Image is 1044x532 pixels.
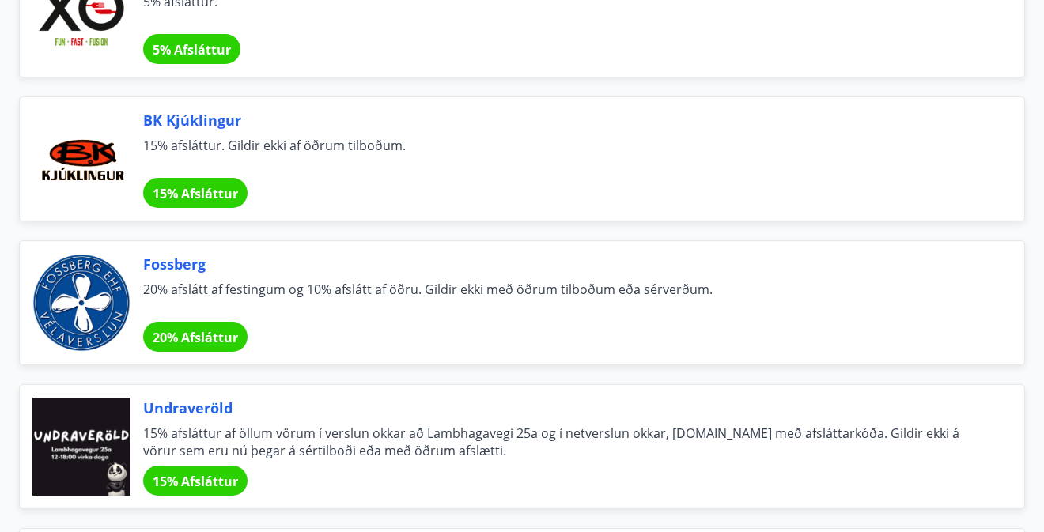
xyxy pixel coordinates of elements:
[153,185,238,202] span: 15% Afsláttur
[153,473,238,490] span: 15% Afsláttur
[143,110,986,130] span: BK Kjúklingur
[143,137,986,172] span: 15% afsláttur. Gildir ekki af öðrum tilboðum.
[153,41,231,58] span: 5% Afsláttur
[143,281,986,315] span: 20% afslátt af festingum og 10% afslátt af öðru. Gildir ekki með öðrum tilboðum eða sérverðum.
[143,398,986,418] span: Undraveröld
[143,254,986,274] span: Fossberg
[143,424,986,459] span: 15% afsláttur af öllum vörum í verslun okkar að Lambhagavegi 25a og í netverslun okkar, [DOMAIN_N...
[153,329,238,346] span: 20% Afsláttur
